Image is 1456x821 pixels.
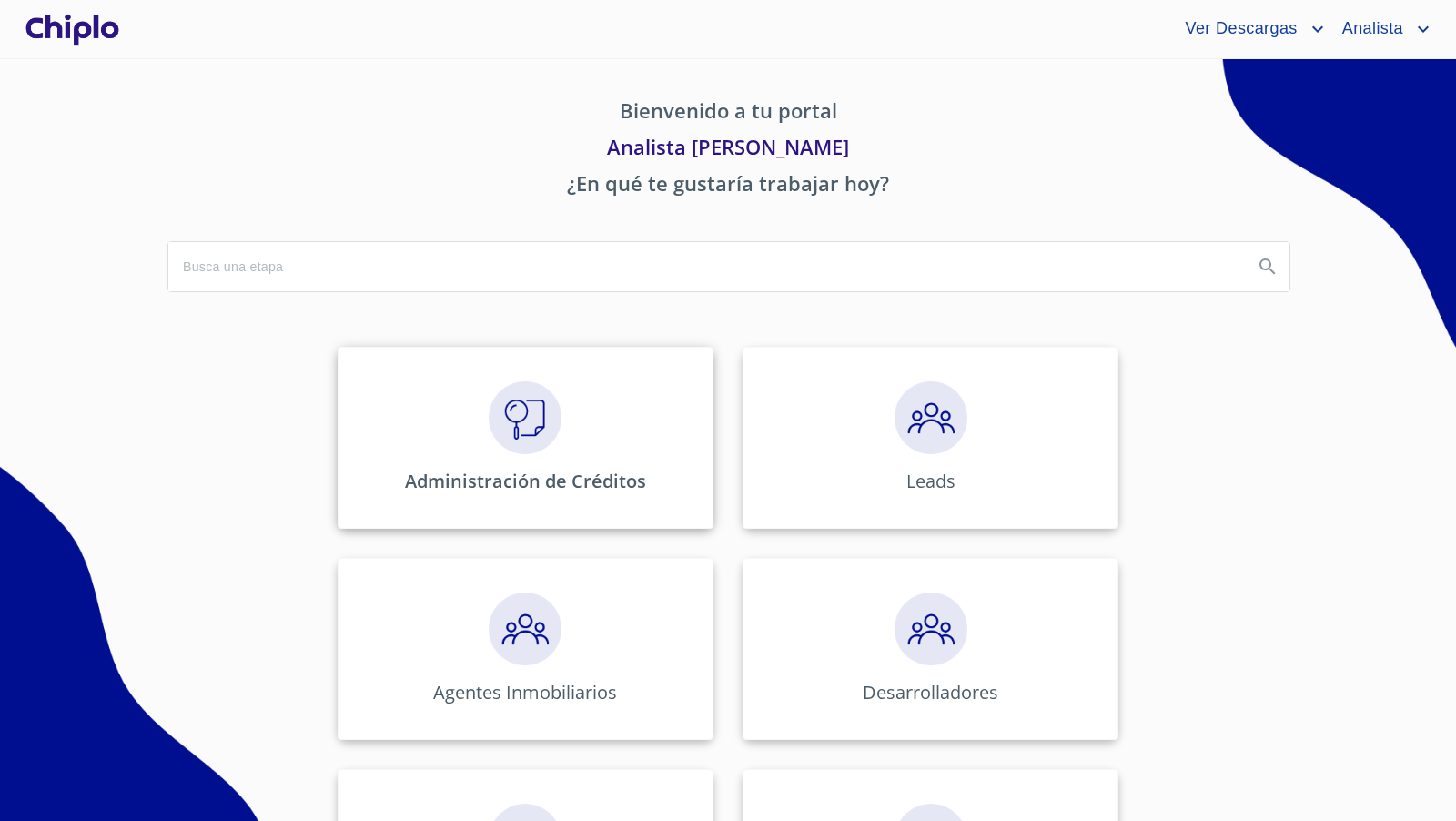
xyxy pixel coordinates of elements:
[167,168,1289,205] p: ¿En qué te gustaría trabajar hoy?
[489,381,561,454] img: megaClickVerifiacion.png
[1246,245,1289,289] button: Search
[1171,15,1306,44] span: Ver Descargas
[1329,15,1434,44] button: account of current user
[906,469,955,493] p: Leads
[167,96,1289,132] p: Bienvenido a tu portal
[895,593,967,665] img: megaClickPrecalificacion.png
[863,680,998,704] p: Desarrolladores
[1171,15,1328,44] button: account of current user
[895,381,967,454] img: megaClickPrecalificacion.png
[405,469,646,493] p: Administración de Créditos
[489,593,561,665] img: megaClickPrecalificacion.png
[1329,15,1412,44] span: Analista
[168,242,1239,291] input: search
[433,680,617,704] p: Agentes Inmobiliarios
[167,132,1289,168] p: Analista [PERSON_NAME]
